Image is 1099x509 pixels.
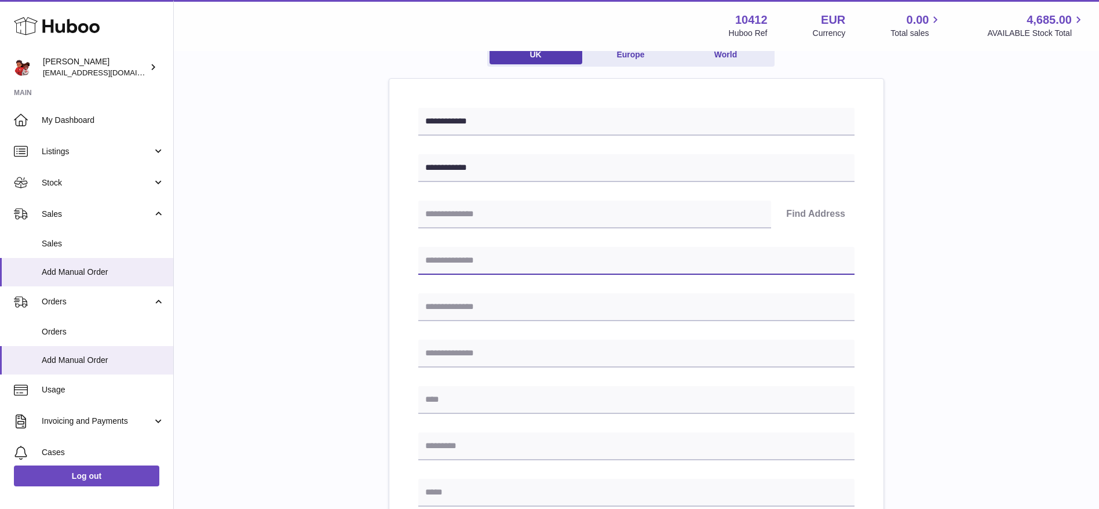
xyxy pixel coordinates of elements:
[42,267,165,278] span: Add Manual Order
[987,12,1085,39] a: 4,685.00 AVAILABLE Stock Total
[907,12,929,28] span: 0.00
[680,45,772,64] a: World
[585,45,677,64] a: Europe
[490,45,582,64] a: UK
[729,28,768,39] div: Huboo Ref
[42,416,152,427] span: Invoicing and Payments
[43,68,170,77] span: [EMAIL_ADDRESS][DOMAIN_NAME]
[42,384,165,395] span: Usage
[1027,12,1072,28] span: 4,685.00
[42,355,165,366] span: Add Manual Order
[14,466,159,486] a: Log out
[14,59,31,76] img: internalAdmin-10412@internal.huboo.com
[42,146,152,157] span: Listings
[890,28,942,39] span: Total sales
[42,238,165,249] span: Sales
[735,12,768,28] strong: 10412
[813,28,846,39] div: Currency
[42,115,165,126] span: My Dashboard
[42,326,165,337] span: Orders
[890,12,942,39] a: 0.00 Total sales
[42,447,165,458] span: Cases
[42,177,152,188] span: Stock
[43,56,147,78] div: [PERSON_NAME]
[42,209,152,220] span: Sales
[821,12,845,28] strong: EUR
[987,28,1085,39] span: AVAILABLE Stock Total
[42,296,152,307] span: Orders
